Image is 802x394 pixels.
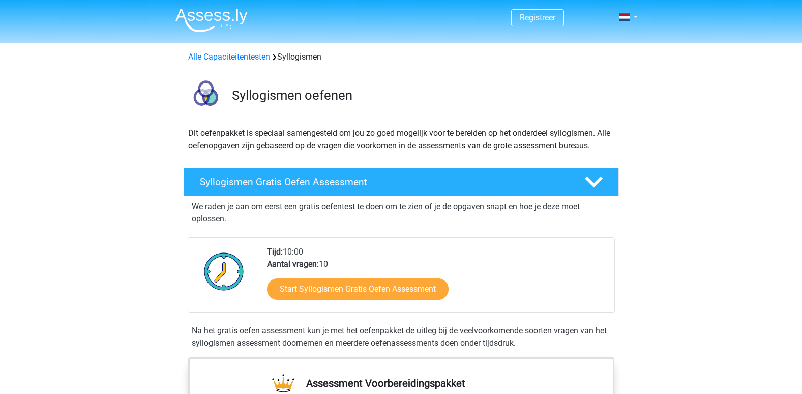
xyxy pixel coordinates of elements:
p: We raden je aan om eerst een gratis oefentest te doen om te zien of je de opgaven snapt en hoe je... [192,201,611,225]
a: Syllogismen Gratis Oefen Assessment [180,168,623,196]
b: Tijd: [267,247,283,257]
img: syllogismen [184,75,227,119]
a: Registreer [520,13,555,22]
a: Alle Capaciteitentesten [188,52,270,62]
img: Assessly [175,8,248,32]
div: 10:00 10 [259,246,614,312]
div: Na het gratis oefen assessment kun je met het oefenpakket de uitleg bij de veelvoorkomende soorte... [188,325,615,349]
h3: Syllogismen oefenen [232,88,611,103]
div: Syllogismen [184,51,618,63]
img: Klok [198,246,250,297]
p: Dit oefenpakket is speciaal samengesteld om jou zo goed mogelijk voor te bereiden op het onderdee... [188,127,614,152]
b: Aantal vragen: [267,259,319,269]
h4: Syllogismen Gratis Oefen Assessment [200,176,568,188]
a: Start Syllogismen Gratis Oefen Assessment [267,278,449,300]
